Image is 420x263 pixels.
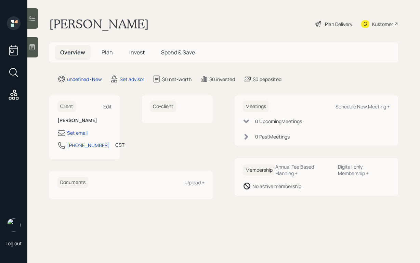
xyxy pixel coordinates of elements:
div: 0 Past Meeting s [255,133,290,140]
span: Invest [129,49,145,56]
div: Schedule New Meeting + [336,103,390,110]
h1: [PERSON_NAME] [49,16,149,31]
div: CST [115,141,124,148]
div: Edit [103,103,112,110]
img: robby-grisanti-headshot.png [7,218,21,232]
div: Log out [5,240,22,247]
div: $0 invested [209,76,235,83]
h6: Client [57,101,76,112]
h6: Co-client [150,101,176,112]
div: undefined · New [67,76,102,83]
div: Upload + [185,179,205,186]
div: Digital-only Membership + [338,163,390,176]
span: Overview [60,49,85,56]
div: Plan Delivery [325,21,352,28]
div: Set email [67,129,88,136]
div: $0 deposited [253,76,281,83]
span: Plan [102,49,113,56]
div: [PHONE_NUMBER] [67,142,110,149]
h6: Documents [57,177,88,188]
div: Set advisor [120,76,144,83]
h6: [PERSON_NAME] [57,118,112,123]
h6: Meetings [243,101,269,112]
div: No active membership [252,183,301,190]
div: 0 Upcoming Meeting s [255,118,302,125]
div: Kustomer [372,21,393,28]
h6: Membership [243,165,275,176]
div: Annual Fee Based Planning + [275,163,332,176]
div: $0 net-worth [162,76,192,83]
span: Spend & Save [161,49,195,56]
